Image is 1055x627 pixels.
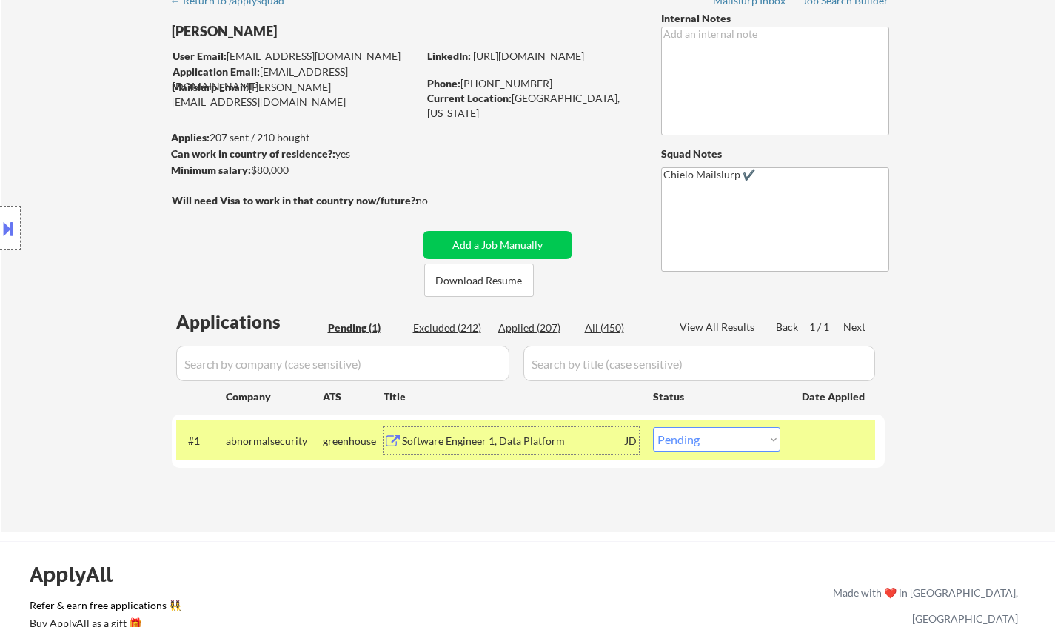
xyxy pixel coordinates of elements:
div: $80,000 [171,163,418,178]
div: ATS [323,389,384,404]
div: Title [384,389,639,404]
strong: LinkedIn: [427,50,471,62]
div: Applied (207) [498,321,572,335]
div: [PERSON_NAME] [172,22,476,41]
div: Internal Notes [661,11,889,26]
div: Back [776,320,800,335]
div: no [416,193,458,208]
strong: Will need Visa to work in that country now/future?: [172,194,418,207]
div: abnormalsecurity [226,434,323,449]
div: #1 [188,434,214,449]
div: [PERSON_NAME][EMAIL_ADDRESS][DOMAIN_NAME] [172,80,418,109]
a: Refer & earn free applications 👯‍♀️ [30,600,523,616]
div: 1 / 1 [809,320,843,335]
strong: Application Email: [173,65,260,78]
div: Company [226,389,323,404]
button: Download Resume [424,264,534,297]
div: Squad Notes [661,147,889,161]
div: ApplyAll [30,562,130,587]
input: Search by company (case sensitive) [176,346,509,381]
div: yes [171,147,413,161]
div: [PHONE_NUMBER] [427,76,637,91]
strong: Current Location: [427,92,512,104]
div: Software Engineer 1, Data Platform [402,434,626,449]
button: Add a Job Manually [423,231,572,259]
a: [URL][DOMAIN_NAME] [473,50,584,62]
input: Search by title (case sensitive) [523,346,875,381]
strong: Phone: [427,77,460,90]
div: 207 sent / 210 bought [171,130,418,145]
div: Next [843,320,867,335]
div: View All Results [680,320,759,335]
div: Excluded (242) [413,321,487,335]
div: [GEOGRAPHIC_DATA], [US_STATE] [427,91,637,120]
strong: Mailslurp Email: [172,81,249,93]
div: Pending (1) [328,321,402,335]
div: Date Applied [802,389,867,404]
strong: User Email: [173,50,227,62]
div: Status [653,383,780,409]
div: [EMAIL_ADDRESS][DOMAIN_NAME] [173,49,418,64]
div: JD [624,427,639,454]
div: All (450) [585,321,659,335]
div: greenhouse [323,434,384,449]
div: [EMAIL_ADDRESS][DOMAIN_NAME] [173,64,418,93]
